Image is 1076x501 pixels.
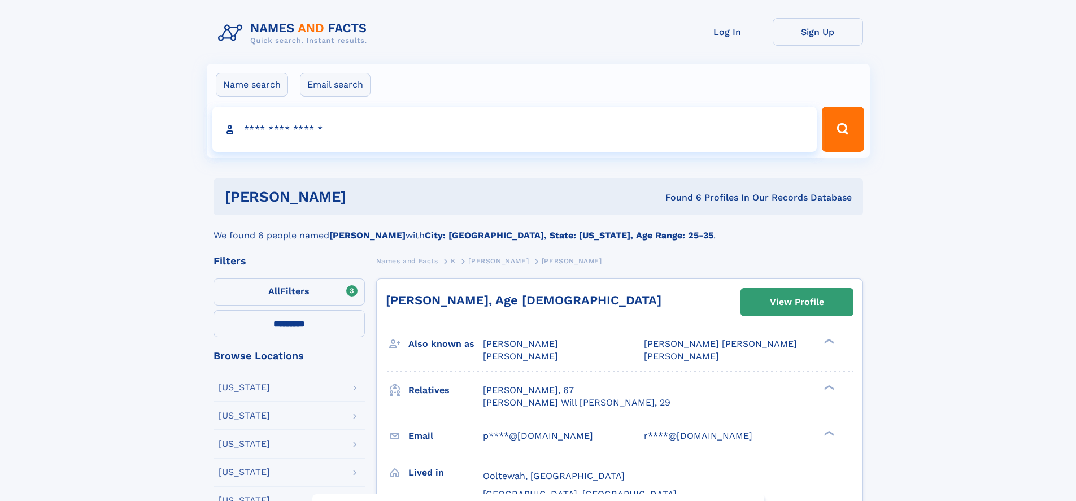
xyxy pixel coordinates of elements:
[483,470,625,481] span: Ooltewah, [GEOGRAPHIC_DATA]
[300,73,371,97] label: Email search
[329,230,406,241] b: [PERSON_NAME]
[386,293,661,307] a: [PERSON_NAME], Age [DEMOGRAPHIC_DATA]
[425,230,713,241] b: City: [GEOGRAPHIC_DATA], State: [US_STATE], Age Range: 25-35
[644,338,797,349] span: [PERSON_NAME] [PERSON_NAME]
[214,215,863,242] div: We found 6 people named with .
[216,73,288,97] label: Name search
[682,18,773,46] a: Log In
[773,18,863,46] a: Sign Up
[219,439,270,448] div: [US_STATE]
[821,384,835,391] div: ❯
[483,351,558,361] span: [PERSON_NAME]
[451,254,456,268] a: K
[483,489,677,499] span: [GEOGRAPHIC_DATA], [GEOGRAPHIC_DATA]
[214,256,365,266] div: Filters
[408,334,483,354] h3: Also known as
[219,468,270,477] div: [US_STATE]
[483,338,558,349] span: [PERSON_NAME]
[451,257,456,265] span: K
[408,426,483,446] h3: Email
[214,351,365,361] div: Browse Locations
[468,254,529,268] a: [PERSON_NAME]
[219,411,270,420] div: [US_STATE]
[468,257,529,265] span: [PERSON_NAME]
[483,397,670,409] a: [PERSON_NAME] Will [PERSON_NAME], 29
[822,107,864,152] button: Search Button
[821,338,835,345] div: ❯
[483,384,574,397] a: [PERSON_NAME], 67
[644,351,719,361] span: [PERSON_NAME]
[542,257,602,265] span: [PERSON_NAME]
[741,289,853,316] a: View Profile
[225,190,506,204] h1: [PERSON_NAME]
[821,429,835,437] div: ❯
[212,107,817,152] input: search input
[376,254,438,268] a: Names and Facts
[268,286,280,297] span: All
[219,383,270,392] div: [US_STATE]
[506,191,852,204] div: Found 6 Profiles In Our Records Database
[214,278,365,306] label: Filters
[214,18,376,49] img: Logo Names and Facts
[770,289,824,315] div: View Profile
[408,381,483,400] h3: Relatives
[408,463,483,482] h3: Lived in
